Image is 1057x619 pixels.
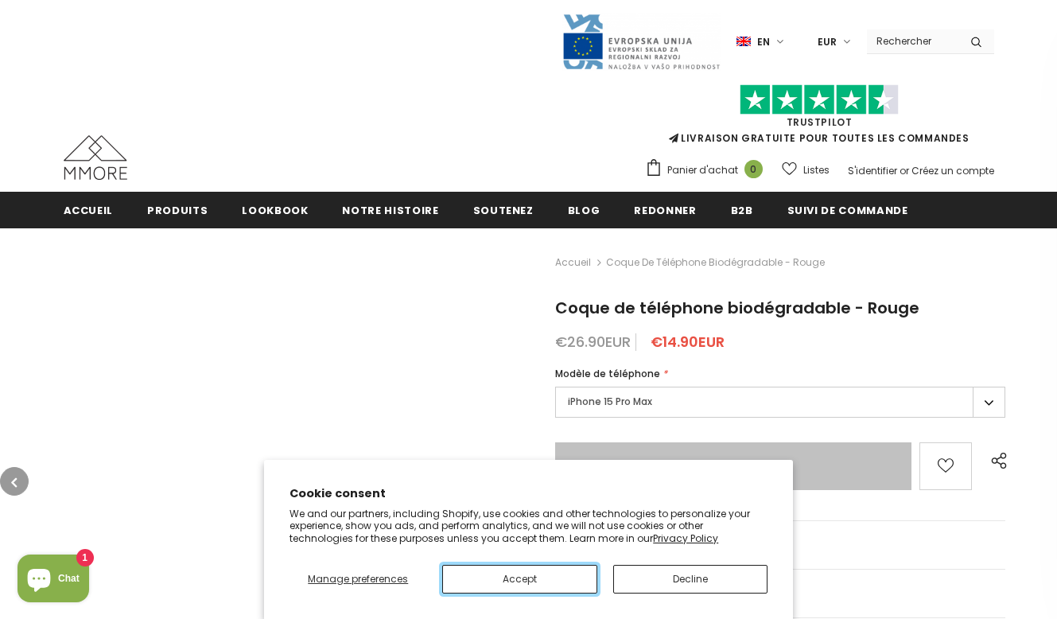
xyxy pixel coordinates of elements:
[290,485,767,502] h2: Cookie consent
[562,34,721,48] a: Javni Razpis
[555,297,919,319] span: Coque de téléphone biodégradable - Rouge
[731,192,753,228] a: B2B
[736,35,751,49] img: i-lang-1.png
[147,203,208,218] span: Produits
[744,160,763,178] span: 0
[900,164,909,177] span: or
[731,203,753,218] span: B2B
[562,13,721,71] img: Javni Razpis
[64,203,114,218] span: Accueil
[911,164,994,177] a: Créez un compte
[787,203,908,218] span: Suivi de commande
[64,192,114,228] a: Accueil
[867,29,958,53] input: Search Site
[757,34,770,50] span: en
[782,156,830,184] a: Listes
[242,203,308,218] span: Lookbook
[651,332,725,352] span: €14.90EUR
[442,565,597,594] button: Accept
[342,192,438,228] a: Notre histoire
[787,192,908,228] a: Suivi de commande
[634,203,696,218] span: Redonner
[568,203,600,218] span: Blog
[342,203,438,218] span: Notre histoire
[64,135,127,180] img: Cas MMORE
[606,253,825,272] span: Coque de téléphone biodégradable - Rouge
[645,158,771,182] a: Panier d'achat 0
[653,531,718,545] a: Privacy Policy
[568,192,600,228] a: Blog
[308,572,408,586] span: Manage preferences
[848,164,897,177] a: S'identifier
[13,555,94,606] inbox-online-store-chat: Shopify online store chat
[290,565,426,594] button: Manage preferences
[473,203,534,218] span: soutenez
[634,192,696,228] a: Redonner
[555,332,631,352] span: €26.90EUR
[555,442,912,490] input: Sold Out
[555,387,1006,418] label: iPhone 15 Pro Max
[473,192,534,228] a: soutenez
[667,162,738,178] span: Panier d'achat
[147,192,208,228] a: Produits
[787,115,853,129] a: TrustPilot
[645,91,994,145] span: LIVRAISON GRATUITE POUR TOUTES LES COMMANDES
[613,565,767,594] button: Decline
[803,162,830,178] span: Listes
[555,367,660,380] span: Modèle de téléphone
[242,192,308,228] a: Lookbook
[740,84,899,115] img: Faites confiance aux étoiles pilotes
[290,508,767,545] p: We and our partners, including Shopify, use cookies and other technologies to personalize your ex...
[818,34,837,50] span: EUR
[555,253,591,272] a: Accueil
